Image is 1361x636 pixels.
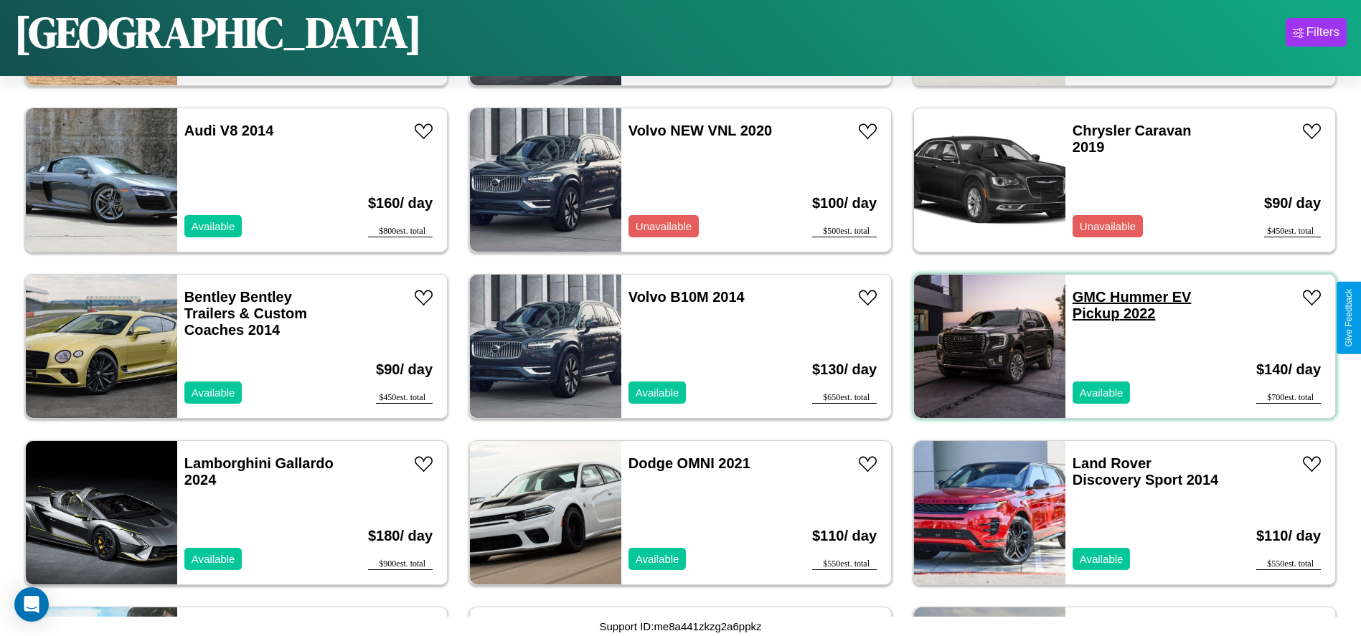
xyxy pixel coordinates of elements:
[600,617,762,636] p: Support ID: me8a441zkzg2a6ppkz
[1080,217,1136,236] p: Unavailable
[1080,549,1124,569] p: Available
[636,217,692,236] p: Unavailable
[1073,289,1192,321] a: GMC Hummer EV Pickup 2022
[1256,513,1321,559] h3: $ 110 / day
[812,181,877,226] h3: $ 100 / day
[1344,289,1354,347] div: Give Feedback
[812,226,877,237] div: $ 500 est. total
[14,587,49,622] div: Open Intercom Messenger
[368,181,433,226] h3: $ 160 / day
[1256,559,1321,570] div: $ 550 est. total
[368,559,433,570] div: $ 900 est. total
[1306,25,1339,39] div: Filters
[368,226,433,237] div: $ 800 est. total
[1256,347,1321,392] h3: $ 140 / day
[184,289,307,338] a: Bentley Bentley Trailers & Custom Coaches 2014
[812,559,877,570] div: $ 550 est. total
[1264,181,1321,226] h3: $ 90 / day
[1286,18,1347,47] button: Filters
[14,3,422,62] h1: [GEOGRAPHIC_DATA]
[1256,392,1321,404] div: $ 700 est. total
[1073,455,1218,488] a: Land Rover Discovery Sport 2014
[368,513,433,559] h3: $ 180 / day
[1073,123,1192,155] a: Chrysler Caravan 2019
[184,455,334,488] a: Lamborghini Gallardo 2024
[192,383,235,402] p: Available
[184,123,274,138] a: Audi V8 2014
[376,392,433,404] div: $ 450 est. total
[628,123,772,138] a: Volvo NEW VNL 2020
[192,549,235,569] p: Available
[376,347,433,392] h3: $ 90 / day
[636,549,679,569] p: Available
[1264,226,1321,237] div: $ 450 est. total
[628,289,745,305] a: Volvo B10M 2014
[812,392,877,404] div: $ 650 est. total
[628,455,750,471] a: Dodge OMNI 2021
[812,347,877,392] h3: $ 130 / day
[636,383,679,402] p: Available
[812,513,877,559] h3: $ 110 / day
[192,217,235,236] p: Available
[1080,383,1124,402] p: Available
